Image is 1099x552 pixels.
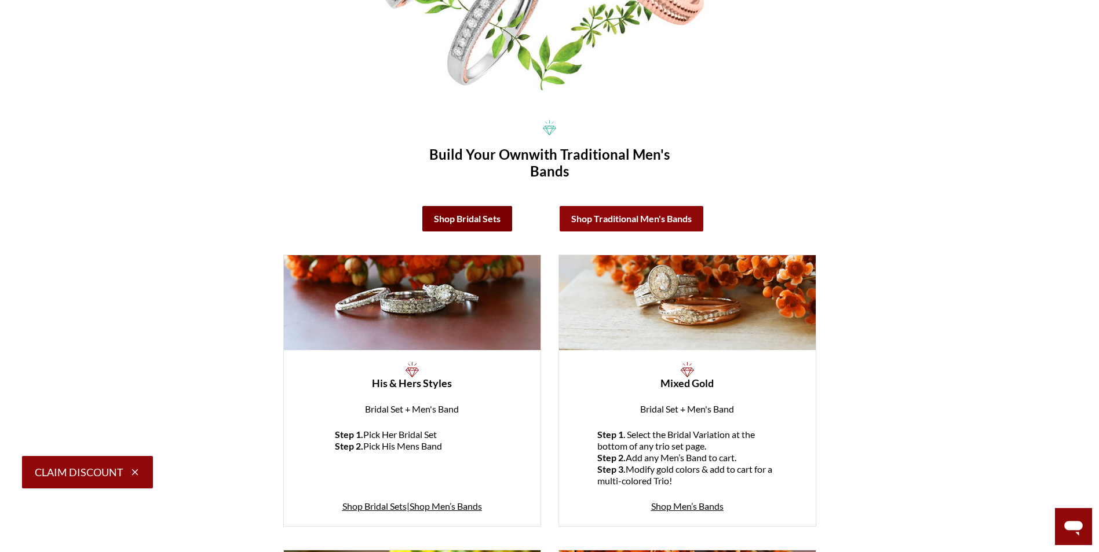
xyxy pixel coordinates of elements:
span: | [342,501,482,511]
span: Build Your Own [429,146,529,163]
span: Bridal Set + Men's Band [365,403,459,414]
strong: Step 2. [335,440,363,451]
strong: Step 1. [335,429,363,440]
strong: Step 1 [597,429,623,440]
img: The Adored Bridal Wedding Ring Set [559,255,816,350]
span: Modify gold colors & add to cart for a multi-colored Trio! [597,463,772,486]
b: Shop Traditional Men's Bands [571,213,692,224]
a: Shop Men’s Bands [651,501,724,511]
strong: Step 3. [597,463,626,474]
span: Add any Men’s Band to cart. [597,452,736,463]
strong: Step 2. [597,452,626,463]
a: Shop Men’s Bands [410,501,482,511]
b: Shop Bridal Sets [434,213,501,224]
a: Shop Traditional Men's Bands [560,206,703,231]
span: Pick His Mens Band [335,440,442,451]
button: Claim Discount [22,456,153,488]
span: Bridal Set + Men's Band [640,403,734,414]
span: . Select the Bridal Variation at the bottom of any trio set page. [597,429,755,451]
a: Shop Bridal Sets [342,501,407,511]
span: Pick Her Bridal Set [335,429,437,440]
a: Shop Bridal Sets [422,206,512,231]
strong: Mixed Gold [660,377,714,389]
strong: His & Hers Styles [372,377,452,389]
span: with Traditional Men's Bands [529,146,670,179]
img: The Blissfully Trio Wedding Ring Set [284,255,541,350]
